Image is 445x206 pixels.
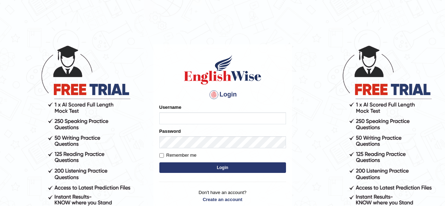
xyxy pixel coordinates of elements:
[159,153,164,158] input: Remember me
[159,152,197,159] label: Remember me
[159,128,181,135] label: Password
[159,89,286,100] h4: Login
[159,162,286,173] button: Login
[159,104,182,111] label: Username
[183,54,263,86] img: Logo of English Wise sign in for intelligent practice with AI
[159,196,286,203] a: Create an account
